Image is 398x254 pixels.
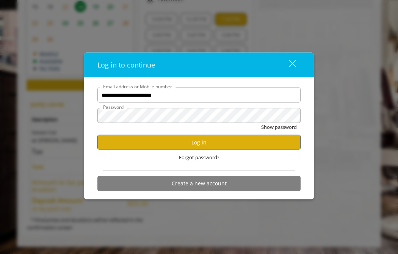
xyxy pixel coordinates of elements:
[97,108,301,123] input: Password
[97,176,301,191] button: Create a new account
[280,59,295,71] div: close dialog
[97,60,155,69] span: Log in to continue
[179,154,219,161] span: Forgot password?
[261,123,297,131] button: Show password
[99,103,127,111] label: Password
[97,135,301,150] button: Log in
[97,88,301,103] input: Email address or Mobile number
[99,83,176,90] label: Email address or Mobile number
[275,57,301,73] button: close dialog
